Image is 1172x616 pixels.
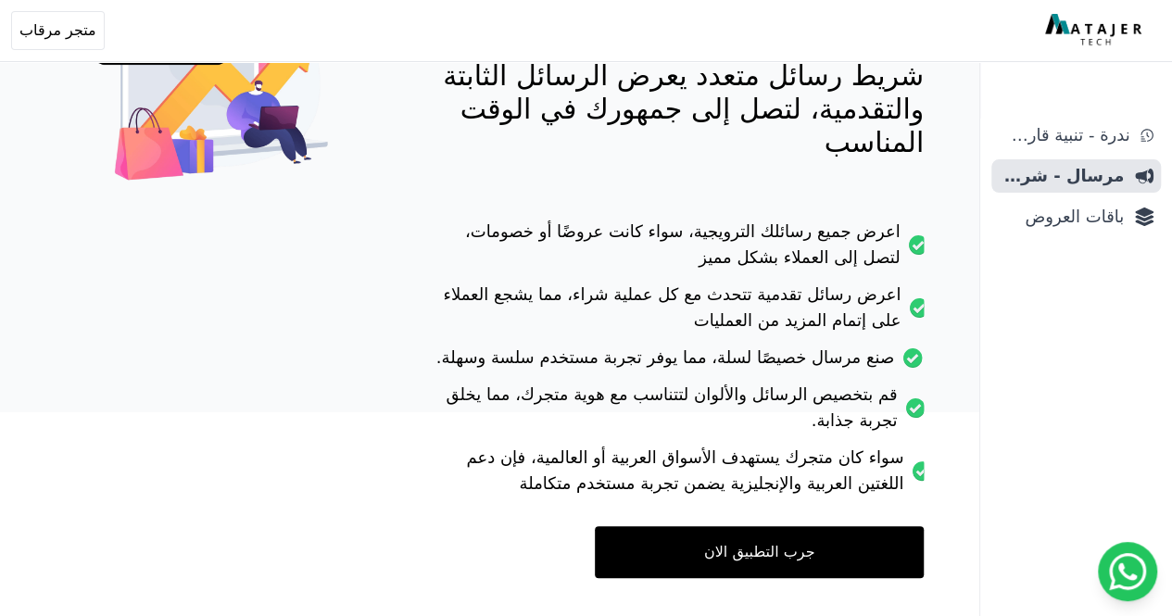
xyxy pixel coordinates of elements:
span: ندرة - تنبية قارب علي النفاذ [999,122,1129,148]
li: صنع مرسال خصيصًا لسلة، مما يوفر تجربة مستخدم سلسة وسهلة. [431,345,924,382]
a: جرب التطبيق الان [595,526,924,578]
li: قم بتخصيص الرسائل والألوان لتتناسب مع هوية متجرك، مما يخلق تجربة جذابة. [431,382,924,445]
p: اعرض جميع عروضك وإعلاناتك من خلال شريط رسائل متعدد يعرض الرسائل الثابتة والتقدمية، لتصل إلى جمهور... [431,26,924,159]
button: متجر مرقاب [11,11,105,50]
li: اعرض جميع رسائلك الترويجية، سواء كانت عروضًا أو خصومات، لتصل إلى العملاء بشكل مميز [431,219,924,282]
li: اعرض رسائل تقدمية تتحدث مع كل عملية شراء، مما يشجع العملاء على إتمام المزيد من العمليات [431,282,924,345]
span: باقات العروض [999,204,1124,230]
li: سواء كان متجرك يستهدف الأسواق العربية أو العالمية، فإن دعم اللغتين العربية والإنجليزية يضمن تجربة... [431,445,924,508]
span: مرسال - شريط دعاية [999,163,1124,189]
img: MatajerTech Logo [1045,14,1146,47]
span: متجر مرقاب [19,19,96,42]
